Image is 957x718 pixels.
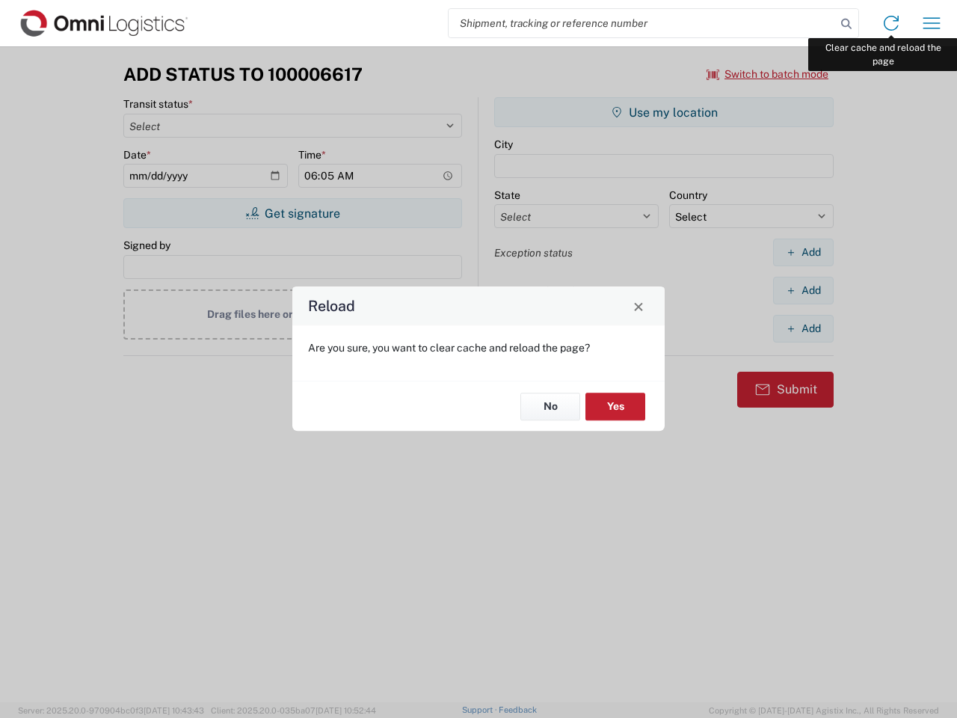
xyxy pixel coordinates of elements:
h4: Reload [308,295,355,317]
input: Shipment, tracking or reference number [449,9,836,37]
button: Close [628,295,649,316]
button: Yes [585,393,645,420]
p: Are you sure, you want to clear cache and reload the page? [308,341,649,355]
button: No [520,393,580,420]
